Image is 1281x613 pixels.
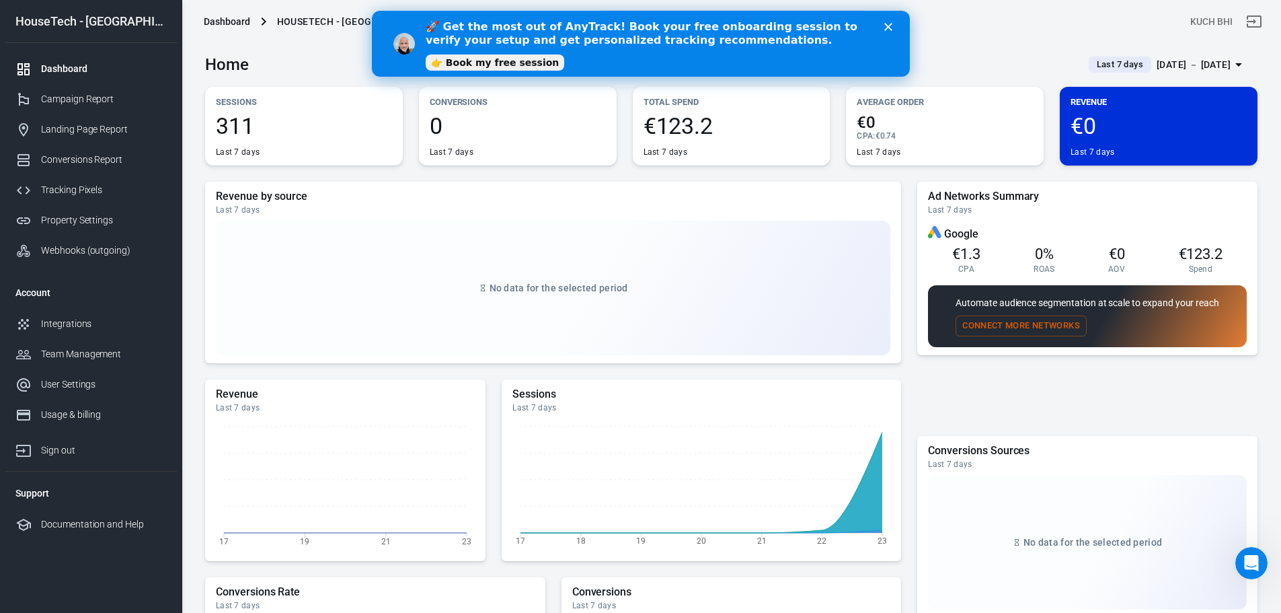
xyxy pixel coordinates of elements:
[572,585,891,599] h5: Conversions
[512,12,526,20] div: Close
[216,147,260,157] div: Last 7 days
[5,339,177,369] a: Team Management
[576,536,586,546] tspan: 18
[216,600,535,611] div: Last 7 days
[857,95,1033,109] p: Average Order
[41,317,166,331] div: Integrations
[512,388,890,401] h5: Sessions
[216,585,535,599] h5: Conversions Rate
[216,402,475,413] div: Last 7 days
[857,131,875,141] span: CPA :
[512,402,890,413] div: Last 7 days
[41,443,166,458] div: Sign out
[5,309,177,339] a: Integrations
[5,114,177,145] a: Landing Page Report
[41,92,166,106] div: Campaign Report
[1071,95,1247,109] p: Revenue
[1109,246,1125,262] span: €0
[5,54,177,84] a: Dashboard
[644,114,820,137] span: €123.2
[216,190,890,203] h5: Revenue by source
[644,95,820,109] p: Total Spend
[1078,54,1257,76] button: Last 7 days[DATE] － [DATE]
[857,114,1033,131] span: €0
[5,84,177,114] a: Campaign Report
[637,536,646,546] tspan: 19
[1091,58,1149,71] span: Last 7 days
[204,15,250,28] div: Dashboard
[878,536,887,546] tspan: 23
[572,600,891,611] div: Last 7 days
[928,205,1247,215] div: Last 7 days
[1071,114,1247,137] span: €0
[928,226,1247,242] div: Google
[372,11,910,77] iframe: Intercom live chat banner
[1023,537,1162,548] span: No data for the selected period
[272,9,428,34] button: HouseTech - [GEOGRAPHIC_DATA]
[41,347,166,361] div: Team Management
[5,400,177,430] a: Usage & billing
[41,517,166,532] div: Documentation and Help
[697,536,706,546] tspan: 20
[5,175,177,205] a: Tracking Pixels
[876,131,896,141] span: €0.74
[41,244,166,258] div: Webhooks (outgoing)
[216,95,392,109] p: Sessions
[219,536,229,546] tspan: 17
[205,55,249,74] h3: Home
[1157,57,1231,73] div: [DATE] － [DATE]
[5,277,177,309] li: Account
[757,536,767,546] tspan: 21
[956,296,1219,310] p: Automate audience segmentation at scale to expand your reach
[958,264,974,275] span: CPA
[1235,547,1268,579] iframe: Intercom live chat
[41,122,166,137] div: Landing Page Report
[516,536,525,546] tspan: 17
[490,283,628,293] span: No data for the selected period
[5,145,177,175] a: Conversions Report
[41,183,166,197] div: Tracking Pixels
[1179,246,1223,262] span: €123.2
[41,62,166,76] div: Dashboard
[216,205,890,215] div: Last 7 days
[1071,147,1114,157] div: Last 7 days
[956,316,1087,336] button: Connect More Networks
[41,408,166,422] div: Usage & billing
[41,153,166,167] div: Conversions Report
[5,15,177,28] div: HouseTech - [GEOGRAPHIC_DATA]
[1189,264,1213,275] span: Spend
[216,114,392,137] span: 311
[928,190,1247,203] h5: Ad Networks Summary
[430,147,473,157] div: Last 7 days
[430,95,606,109] p: Conversions
[1035,246,1054,262] span: 0%
[300,536,309,546] tspan: 19
[1190,15,1233,29] div: Account id: fwZaDOHT
[818,536,827,546] tspan: 22
[381,536,391,546] tspan: 21
[928,459,1247,470] div: Last 7 days
[430,114,606,137] span: 0
[5,236,177,266] a: Webhooks (outgoing)
[41,377,166,392] div: User Settings
[644,147,687,157] div: Last 7 days
[597,10,866,33] button: Find anything...⌘ + K
[928,226,941,242] div: Google Ads
[462,536,471,546] tspan: 23
[5,369,177,400] a: User Settings
[1238,5,1270,38] a: Sign out
[5,430,177,466] a: Sign out
[1108,264,1125,275] span: AOV
[1034,264,1054,275] span: ROAS
[5,205,177,236] a: Property Settings
[277,13,412,30] span: HouseTech - UK
[857,147,900,157] div: Last 7 days
[928,444,1247,458] h5: Conversions Sources
[41,213,166,227] div: Property Settings
[952,246,980,262] span: €1.3
[216,388,475,401] h5: Revenue
[5,477,177,509] li: Support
